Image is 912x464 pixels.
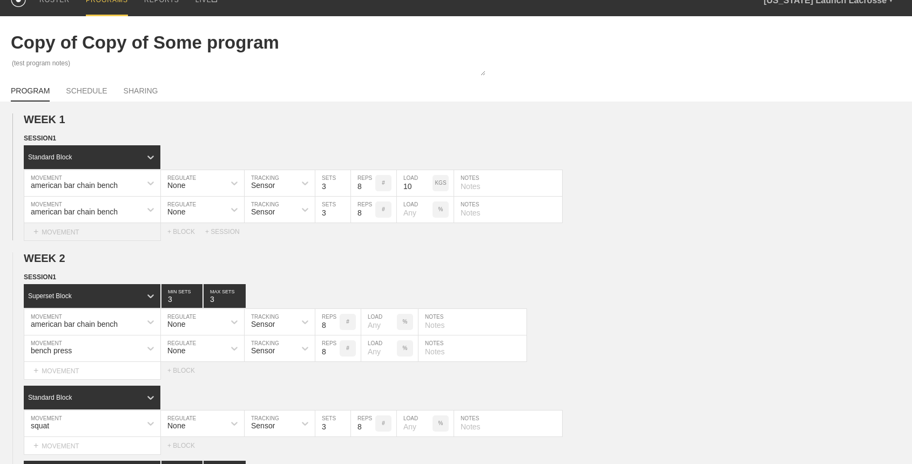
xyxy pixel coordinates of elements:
div: MOVEMENT [24,223,161,241]
div: + BLOCK [167,442,205,449]
div: Sensor [251,346,275,355]
div: + BLOCK [167,228,205,236]
div: american bar chain bench [31,207,118,216]
div: MOVEMENT [24,437,161,455]
span: SESSION 1 [24,135,56,142]
span: SESSION 1 [24,273,56,281]
div: Standard Block [28,394,72,401]
input: Any [397,411,433,436]
span: + [33,366,38,375]
p: # [382,180,385,186]
div: Sensor [251,320,275,328]
p: # [382,420,385,426]
span: + [33,441,38,450]
textarea: (test program notes) [11,58,485,76]
a: SHARING [124,86,158,100]
div: MOVEMENT [24,362,161,380]
div: None [167,207,185,216]
input: Notes [454,197,562,223]
p: # [346,345,349,351]
div: american bar chain bench [31,320,118,328]
input: Notes [454,170,562,196]
p: KGS [435,180,446,186]
div: Sensor [251,207,275,216]
input: Any [397,170,433,196]
p: % [403,345,408,351]
div: None [167,346,185,355]
span: + [33,227,38,236]
p: % [438,420,443,426]
input: Notes [418,335,526,361]
input: Notes [454,411,562,436]
div: Superset Block [28,292,72,300]
input: Notes [418,309,526,335]
p: # [382,206,385,212]
div: Sensor [251,421,275,430]
input: Any [361,335,397,361]
div: squat [31,421,49,430]
iframe: Chat Widget [858,412,912,464]
div: american bar chain bench [31,181,118,190]
div: None [167,181,185,190]
div: Sensor [251,181,275,190]
a: PROGRAM [11,86,50,102]
div: + BLOCK [167,367,205,374]
span: WEEK 1 [24,113,65,125]
a: SCHEDULE [66,86,107,100]
input: Any [397,197,433,223]
p: % [438,206,443,212]
input: Any [361,309,397,335]
div: + SESSION [205,228,248,236]
p: # [346,319,349,325]
div: bench press [31,346,72,355]
p: % [403,319,408,325]
div: None [167,320,185,328]
div: None [167,421,185,430]
input: None [204,284,246,308]
span: WEEK 2 [24,252,65,264]
div: Standard Block [28,153,72,161]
